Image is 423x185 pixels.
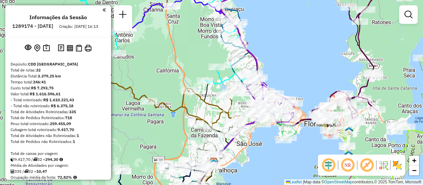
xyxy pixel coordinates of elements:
button: Imprimir Rotas [83,43,93,53]
span: Ocultar deslocamento [321,157,336,173]
h6: 1289174 - [DATE] [12,23,53,29]
a: Zoom in [409,156,419,165]
strong: 3.379,25 km [38,73,61,78]
img: FAD - Pirajubae [344,150,353,159]
strong: 246:41 [33,79,46,84]
button: Visualizar Romaneio [74,43,83,53]
img: CDD Florianópolis [209,158,218,166]
i: Total de rotas [33,158,37,162]
i: Total de Atividades [11,169,15,173]
strong: 9.417,70 [58,127,74,132]
strong: 335 [69,109,76,114]
div: 335 / 32 = [11,168,106,174]
img: Fluxo de ruas [378,160,389,170]
div: Custo total: [11,85,106,91]
div: - Total roteirizado: [11,97,106,103]
span: − [412,166,416,174]
a: Leaflet [286,180,302,184]
div: 9.417,70 / 32 = [11,157,106,162]
span: | [303,180,304,184]
button: Centralizar mapa no depósito ou ponto de apoio [33,43,42,53]
a: Zoom out [409,165,419,175]
span: Ocultar NR [340,157,356,173]
span: Ocupação média da frota: [11,175,56,180]
button: Visualizar relatório de Roteirização [65,43,74,52]
div: Tempo total: [11,79,106,85]
i: Total de rotas [24,169,28,173]
a: OpenStreetMap [325,180,353,184]
strong: 32 [36,68,41,72]
strong: 72,82% [58,175,72,180]
div: Total de Atividades não Roteirizadas: [11,133,106,139]
strong: R$ 6.375,18 [51,103,73,108]
div: Distância Total: [11,73,106,79]
strong: 10,47 [36,169,47,174]
a: Exibir filtros [402,8,415,21]
em: Média calculada utilizando a maior ocupação (%Peso ou %Cubagem) de cada rota da sessão. Rotas cro... [73,175,77,179]
img: Exibir/Ocultar setores [392,160,403,170]
strong: 1 [73,139,75,144]
button: Exibir sessão original [23,43,33,53]
strong: 1 [77,133,79,138]
div: Total de Pedidos Roteirizados: [11,115,106,121]
div: Depósito: [11,61,106,67]
img: Ilha Centro [345,126,353,135]
strong: R$ 7.293,75 [31,85,54,90]
strong: 718 [65,115,72,120]
div: Peso total roteirizado: [11,121,106,127]
span: + [412,156,416,164]
div: Map data © contributors,© 2025 TomTom, Microsoft [284,179,423,185]
strong: 259.455,09 [50,121,71,126]
i: Meta Caixas/viagem: 175,16 Diferença: 119,14 [59,158,63,162]
div: Valor total: [11,91,106,97]
h4: Informações da Sessão [29,14,87,21]
button: Painel de Sugestão [42,43,51,53]
div: Total de caixas por viagem: [11,151,106,157]
strong: 294,30 [45,157,58,162]
strong: R$ 1.616.596,61 [30,91,60,96]
strong: R$ 1.610.221,43 [43,97,74,102]
a: Clique aqui para minimizar o painel [102,6,106,14]
img: 712 UDC Full Palhoça [210,159,218,167]
i: Cubagem total roteirizado [11,158,15,162]
strong: CDD [GEOGRAPHIC_DATA] [28,62,78,67]
div: Total de Pedidos não Roteirizados: [11,139,106,145]
div: Total de Atividades Roteirizadas: [11,109,106,115]
div: Cubagem total roteirizado: [11,127,106,133]
a: Nova sessão e pesquisa [116,8,130,23]
div: Média de Atividades por viagem: [11,162,106,168]
button: Logs desbloquear sessão [57,43,65,53]
div: - Total não roteirizado: [11,103,106,109]
span: Exibir rótulo [359,157,375,173]
div: Criação: [DATE] 16:13 [57,23,101,29]
div: Total de rotas: [11,67,106,73]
